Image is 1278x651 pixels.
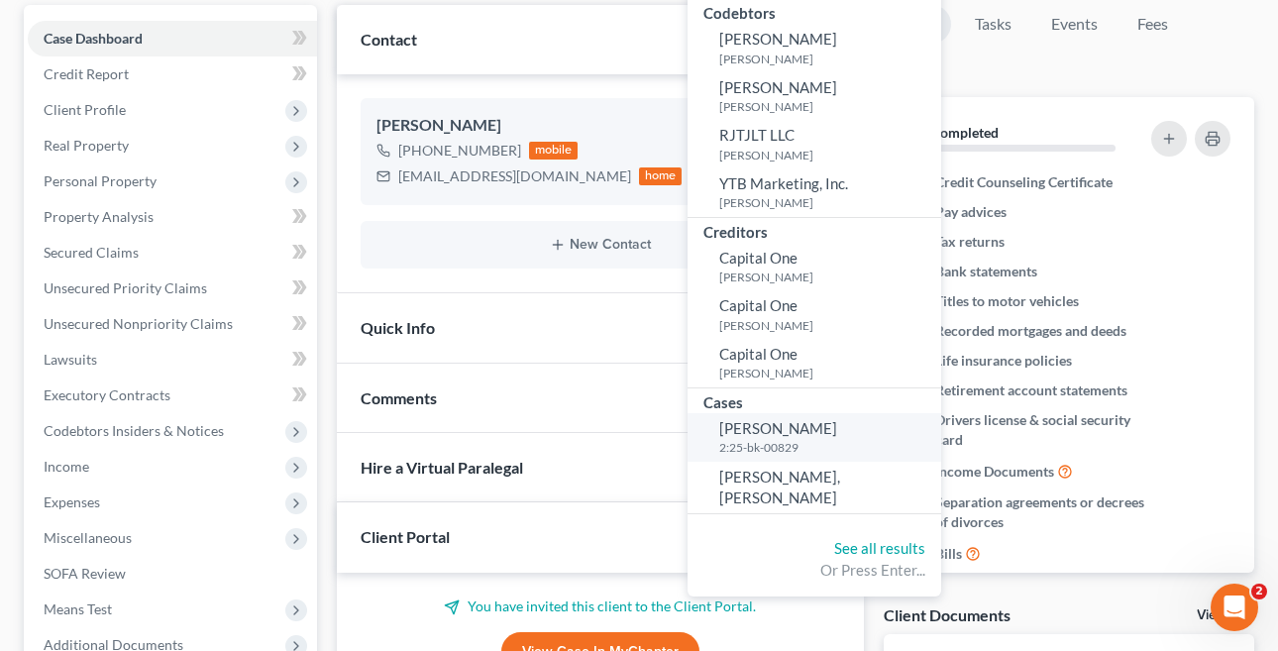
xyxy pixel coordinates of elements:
iframe: Intercom live chat [1211,584,1258,631]
small: [PERSON_NAME] [719,194,936,211]
span: Client Profile [44,101,126,118]
span: Expenses [44,493,100,510]
a: Unsecured Nonpriority Claims [28,306,317,342]
span: Life insurance policies [935,351,1072,371]
span: [PERSON_NAME] [719,30,837,48]
div: Or Press Enter... [703,560,925,581]
a: Capital One[PERSON_NAME] [688,290,941,339]
a: View All [1197,608,1246,622]
span: Property Analysis [44,208,154,225]
small: [PERSON_NAME] [719,98,936,115]
span: Hire a Virtual Paralegal [361,458,523,477]
span: SOFA Review [44,565,126,582]
span: Personal Property [44,172,157,189]
div: Cases [688,388,941,413]
span: Means Test [44,600,112,617]
span: [PERSON_NAME] [719,78,837,96]
a: [PERSON_NAME]2:25-bk-00829 [688,413,941,462]
a: Case Dashboard [28,21,317,56]
span: Unsecured Priority Claims [44,279,207,296]
span: Income Documents [935,462,1054,482]
span: Miscellaneous [44,529,132,546]
span: Lawsuits [44,351,97,368]
a: Executory Contracts [28,378,317,413]
button: New Contact [376,237,824,253]
a: Secured Claims [28,235,317,271]
span: Client Portal [361,527,450,546]
span: Comments [361,388,437,407]
div: [PHONE_NUMBER] [398,141,521,161]
a: YTB Marketing, Inc.[PERSON_NAME] [688,168,941,217]
span: [PERSON_NAME] [719,419,837,437]
a: Lawsuits [28,342,317,378]
div: mobile [529,142,579,160]
strong: 0% Completed [909,124,999,141]
a: RJTJLT LLC[PERSON_NAME] [688,120,941,168]
a: SOFA Review [28,556,317,592]
a: Unsecured Priority Claims [28,271,317,306]
span: Separation agreements or decrees of divorces [935,492,1145,532]
a: Capital One[PERSON_NAME] [688,339,941,387]
a: Credit Report [28,56,317,92]
small: [PERSON_NAME] [719,365,936,381]
span: Pay advices [935,202,1007,222]
span: Credit Report [44,65,129,82]
span: Unsecured Nonpriority Claims [44,315,233,332]
span: RJTJLT LLC [719,126,795,144]
span: Bank statements [935,262,1037,281]
div: home [639,167,683,185]
span: [PERSON_NAME], [PERSON_NAME] [719,468,840,506]
span: Codebtors Insiders & Notices [44,422,224,439]
small: [PERSON_NAME] [719,317,936,334]
p: You have invited this client to the Client Portal. [361,597,840,616]
span: Income [44,458,89,475]
span: Quick Info [361,318,435,337]
span: Capital One [719,345,798,363]
span: Case Dashboard [44,30,143,47]
a: [PERSON_NAME], [PERSON_NAME] [688,462,941,514]
small: [PERSON_NAME] [719,147,936,163]
a: Property Analysis [28,199,317,235]
a: [PERSON_NAME][PERSON_NAME] [688,24,941,72]
span: Recorded mortgages and deeds [935,321,1126,341]
span: Credit Counseling Certificate [935,172,1113,192]
div: Creditors [688,218,941,243]
span: Capital One [719,296,798,314]
span: Drivers license & social security card [935,410,1145,450]
div: [EMAIL_ADDRESS][DOMAIN_NAME] [398,166,631,186]
div: [PERSON_NAME] [376,114,824,138]
span: Executory Contracts [44,386,170,403]
div: Client Documents [884,604,1011,625]
a: Fees [1121,5,1185,44]
span: 2 [1251,584,1267,599]
a: Tasks [959,5,1027,44]
span: Bills [935,544,962,564]
small: [PERSON_NAME] [719,269,936,285]
span: Tax returns [935,232,1005,252]
span: YTB Marketing, Inc. [719,174,848,192]
span: Contact [361,30,417,49]
small: 2:25-bk-00829 [719,439,936,456]
span: Capital One [719,249,798,267]
a: See all results [834,539,925,557]
span: Retirement account statements [935,380,1127,400]
span: Real Property [44,137,129,154]
span: Titles to motor vehicles [935,291,1079,311]
span: Secured Claims [44,244,139,261]
a: [PERSON_NAME][PERSON_NAME] [688,72,941,121]
small: [PERSON_NAME] [719,51,936,67]
a: Capital One[PERSON_NAME] [688,243,941,291]
a: Events [1035,5,1114,44]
